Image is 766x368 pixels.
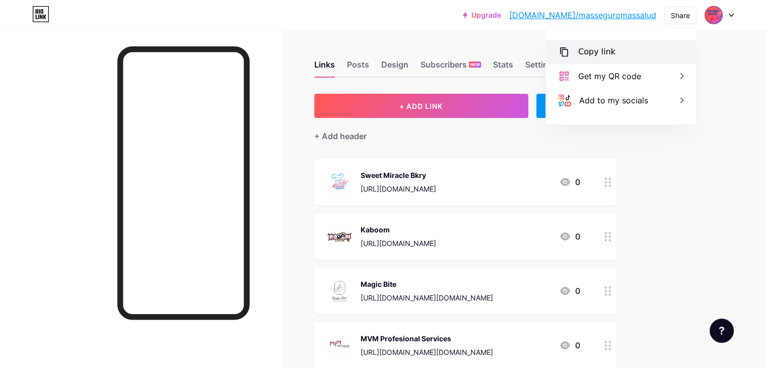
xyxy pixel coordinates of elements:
img: Kaboom [326,223,353,250]
div: Links [314,58,335,77]
div: 0 [559,285,580,297]
div: 0 [559,339,580,351]
div: Stats [493,58,513,77]
a: [DOMAIN_NAME]/masseguromassalud [509,9,656,21]
div: Magic Bite [361,279,493,289]
div: [URL][DOMAIN_NAME] [361,238,436,249]
div: + ADD EMBED [536,94,616,118]
div: Copy link [578,46,615,58]
img: Sweet Miracle Bkry [326,169,353,195]
div: [URL][DOMAIN_NAME][DOMAIN_NAME] [361,292,493,303]
div: Add to my socials [579,94,648,106]
img: MVM Profesional Services [326,332,353,358]
a: Upgrade [463,11,501,19]
div: 0 [559,176,580,188]
div: Get my QR code [578,70,641,82]
div: Share [671,10,690,21]
div: Design [381,58,408,77]
div: Settings [525,58,558,77]
img: Magic Bite [326,278,353,304]
div: Kaboom [361,224,436,235]
div: [URL][DOMAIN_NAME] [361,183,436,194]
div: [URL][DOMAIN_NAME][DOMAIN_NAME] [361,347,493,357]
div: + Add header [314,130,367,142]
div: Posts [347,58,369,77]
div: 0 [559,230,580,242]
button: + ADD LINK [314,94,528,118]
div: MVM Profesional Services [361,333,493,344]
img: masseguromassalud [704,6,723,25]
div: Sweet Miracle Bkry [361,170,436,180]
div: Subscribers [421,58,481,77]
span: + ADD LINK [399,102,443,110]
span: NEW [470,62,480,68]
